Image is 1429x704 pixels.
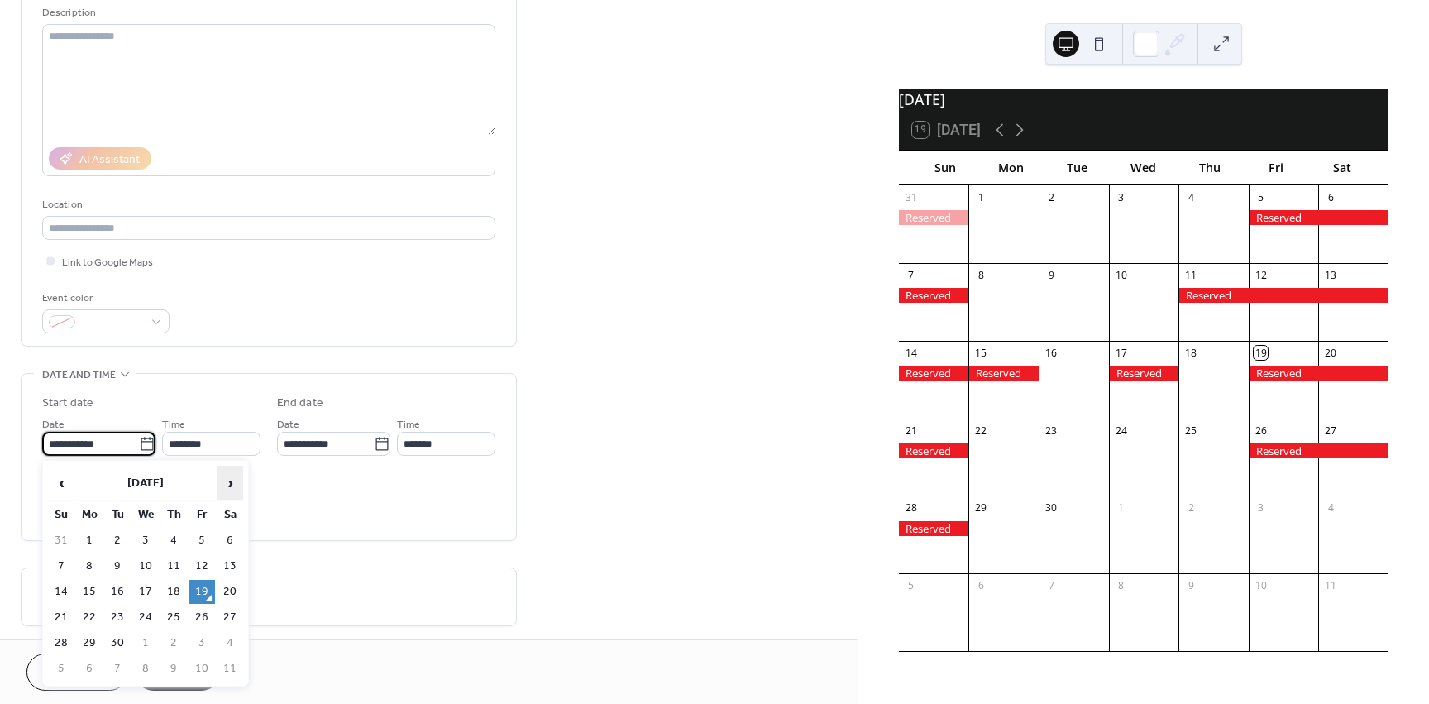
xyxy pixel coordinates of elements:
[217,467,242,500] span: ›
[1254,268,1268,282] div: 12
[1249,443,1388,458] div: Reserved
[1044,268,1059,282] div: 9
[132,529,159,553] td: 3
[48,554,74,578] td: 7
[899,288,969,303] div: Reserved
[49,467,74,500] span: ‹
[48,657,74,681] td: 5
[217,580,243,604] td: 20
[104,529,131,553] td: 2
[189,580,215,604] td: 19
[217,503,243,527] th: Sa
[974,190,988,204] div: 1
[1114,268,1128,282] div: 10
[48,580,74,604] td: 14
[132,580,159,604] td: 17
[48,529,74,553] td: 31
[1044,424,1059,438] div: 23
[899,366,969,381] div: Reserved
[160,503,187,527] th: Th
[189,631,215,655] td: 3
[1044,579,1059,593] div: 7
[42,395,93,412] div: Start date
[277,416,299,433] span: Date
[1243,151,1309,184] div: Fri
[1044,501,1059,515] div: 30
[217,606,243,630] td: 27
[974,268,988,282] div: 8
[1249,366,1388,381] div: Reserved
[1177,151,1243,184] div: Thu
[1114,346,1128,360] div: 17
[76,466,215,501] th: [DATE]
[904,268,918,282] div: 7
[904,579,918,593] div: 5
[76,529,103,553] td: 1
[904,424,918,438] div: 21
[1254,424,1268,438] div: 26
[132,554,159,578] td: 10
[42,290,166,307] div: Event color
[42,366,116,384] span: Date and time
[48,503,74,527] th: Su
[132,503,159,527] th: We
[1184,501,1198,515] div: 2
[189,606,215,630] td: 26
[1324,579,1338,593] div: 11
[104,606,131,630] td: 23
[899,521,969,536] div: Reserved
[217,554,243,578] td: 13
[397,416,420,433] span: Time
[189,503,215,527] th: Fr
[974,424,988,438] div: 22
[217,657,243,681] td: 11
[1254,346,1268,360] div: 19
[104,657,131,681] td: 7
[899,89,1388,110] div: [DATE]
[1184,579,1198,593] div: 9
[974,501,988,515] div: 29
[1114,501,1128,515] div: 1
[160,529,187,553] td: 4
[277,395,323,412] div: End date
[76,657,103,681] td: 6
[1324,424,1338,438] div: 27
[1309,151,1375,184] div: Sat
[1254,501,1268,515] div: 3
[160,657,187,681] td: 9
[76,503,103,527] th: Mo
[1254,190,1268,204] div: 5
[104,503,131,527] th: Tu
[76,606,103,630] td: 22
[974,346,988,360] div: 15
[1111,151,1177,184] div: Wed
[968,366,1039,381] div: Reserved
[104,631,131,655] td: 30
[162,416,185,433] span: Time
[76,580,103,604] td: 15
[48,606,74,630] td: 21
[62,254,153,271] span: Link to Google Maps
[1254,579,1268,593] div: 10
[42,416,65,433] span: Date
[189,554,215,578] td: 12
[978,151,1044,184] div: Mon
[1109,366,1179,381] div: Reserved
[1184,268,1198,282] div: 11
[1324,346,1338,360] div: 20
[42,196,492,213] div: Location
[1324,190,1338,204] div: 6
[42,4,492,22] div: Description
[26,654,128,691] button: Cancel
[132,606,159,630] td: 24
[1114,190,1128,204] div: 3
[104,580,131,604] td: 16
[1324,268,1338,282] div: 13
[1044,346,1059,360] div: 16
[1184,424,1198,438] div: 25
[899,443,969,458] div: Reserved
[48,631,74,655] td: 28
[1044,151,1111,184] div: Tue
[1044,190,1059,204] div: 2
